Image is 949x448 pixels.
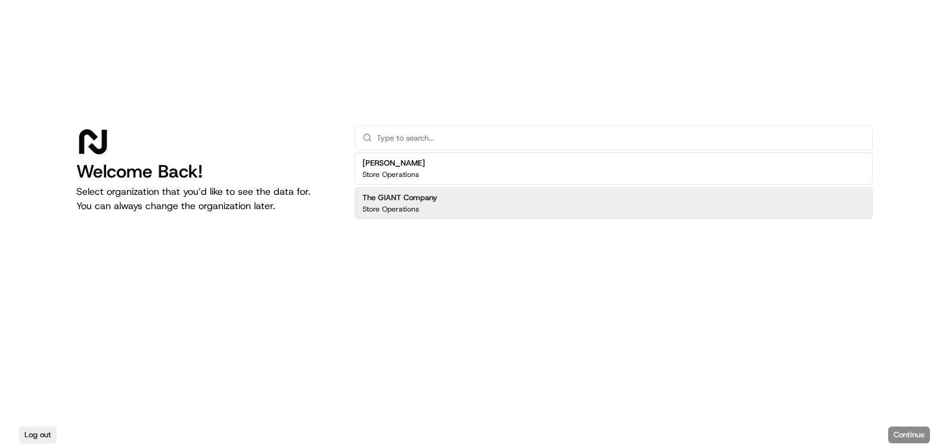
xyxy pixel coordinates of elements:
[362,192,438,203] h2: The GIANT Company
[377,126,865,150] input: Type to search...
[76,185,336,213] p: Select organization that you’d like to see the data for. You can always change the organization l...
[355,150,873,222] div: Suggestions
[362,170,419,179] p: Store Operations
[362,204,419,214] p: Store Operations
[19,427,57,443] button: Log out
[76,161,336,182] h1: Welcome Back!
[362,158,425,169] h2: [PERSON_NAME]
